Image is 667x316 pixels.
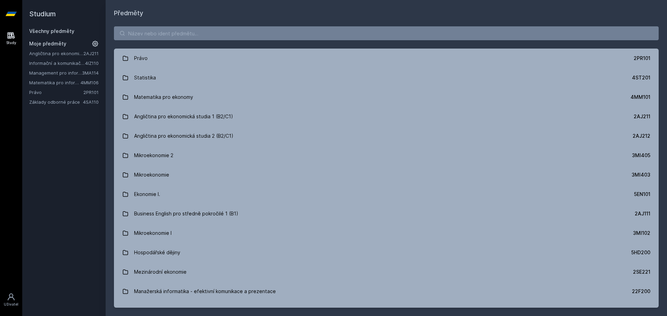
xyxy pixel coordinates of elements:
a: Informační a komunikační technologie [29,60,85,67]
a: Ekonomie I. 5EN101 [114,185,659,204]
input: Název nebo ident předmětu… [114,26,659,40]
a: Mikroekonomie I 3MI102 [114,223,659,243]
a: 2AJ211 [83,51,99,56]
div: 3MI403 [632,171,650,178]
a: Management pro informatiky a statistiky [29,69,82,76]
div: 4ST201 [632,74,650,81]
div: Hospodářské dějiny [134,246,180,259]
h1: Předměty [114,8,659,18]
div: 5HD200 [631,249,650,256]
div: Business English pro středně pokročilé 1 (B1) [134,207,238,221]
a: Matematika pro informatiky [29,79,81,86]
div: Matematika pro ekonomy [134,90,193,104]
a: 4IZ110 [85,60,99,66]
div: 3MI102 [633,230,650,237]
div: 22F200 [632,288,650,295]
a: Uživatel [1,289,21,310]
a: Matematika pro ekonomy 4MM101 [114,87,659,107]
a: Angličtina pro ekonomická studia 1 (B2/C1) 2AJ211 [114,107,659,126]
a: Mikroekonomie 3MI403 [114,165,659,185]
div: Statistika [134,71,156,85]
a: 2PR101 [83,89,99,95]
a: 4SA110 [83,99,99,105]
div: Mezinárodní ekonomie [134,265,187,279]
a: Angličtina pro ekonomická studia 1 (B2/C1) [29,50,83,57]
div: Study [6,40,16,45]
div: Angličtina pro ekonomická studia 2 (B2/C1) [134,129,233,143]
div: 2AJ212 [633,133,650,139]
div: Mikroekonomie [134,168,169,182]
a: 3MA114 [82,70,99,76]
span: Moje předměty [29,40,66,47]
a: Business English pro středně pokročilé 1 (B1) 2AJ111 [114,204,659,223]
div: Ekonomie I. [134,187,160,201]
div: Právo [134,51,148,65]
div: Manažerská informatika - efektivní komunikace a prezentace [134,284,276,298]
a: Mezinárodní ekonomie 2SE221 [114,262,659,282]
div: Angličtina pro ekonomická studia 1 (B2/C1) [134,110,233,123]
div: 2AJ211 [634,113,650,120]
div: 4MM101 [631,94,650,101]
div: 2AJ111 [635,210,650,217]
a: Statistika 4ST201 [114,68,659,87]
a: 4MM106 [81,80,99,85]
div: 5EN101 [634,191,650,198]
a: Angličtina pro ekonomická studia 2 (B2/C1) 2AJ212 [114,126,659,146]
div: Mikroekonomie 2 [134,148,173,162]
div: 2PR101 [634,55,650,62]
div: 3MI405 [632,152,650,159]
div: 1FU201 [634,307,650,314]
div: 2SE221 [633,268,650,275]
a: Mikroekonomie 2 3MI405 [114,146,659,165]
a: Právo [29,89,83,96]
a: Všechny předměty [29,28,74,34]
a: Manažerská informatika - efektivní komunikace a prezentace 22F200 [114,282,659,301]
a: Hospodářské dějiny 5HD200 [114,243,659,262]
a: Právo 2PR101 [114,49,659,68]
a: Základy odborné práce [29,99,83,105]
a: Study [1,28,21,49]
div: Uživatel [4,302,18,307]
div: Mikroekonomie I [134,226,172,240]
